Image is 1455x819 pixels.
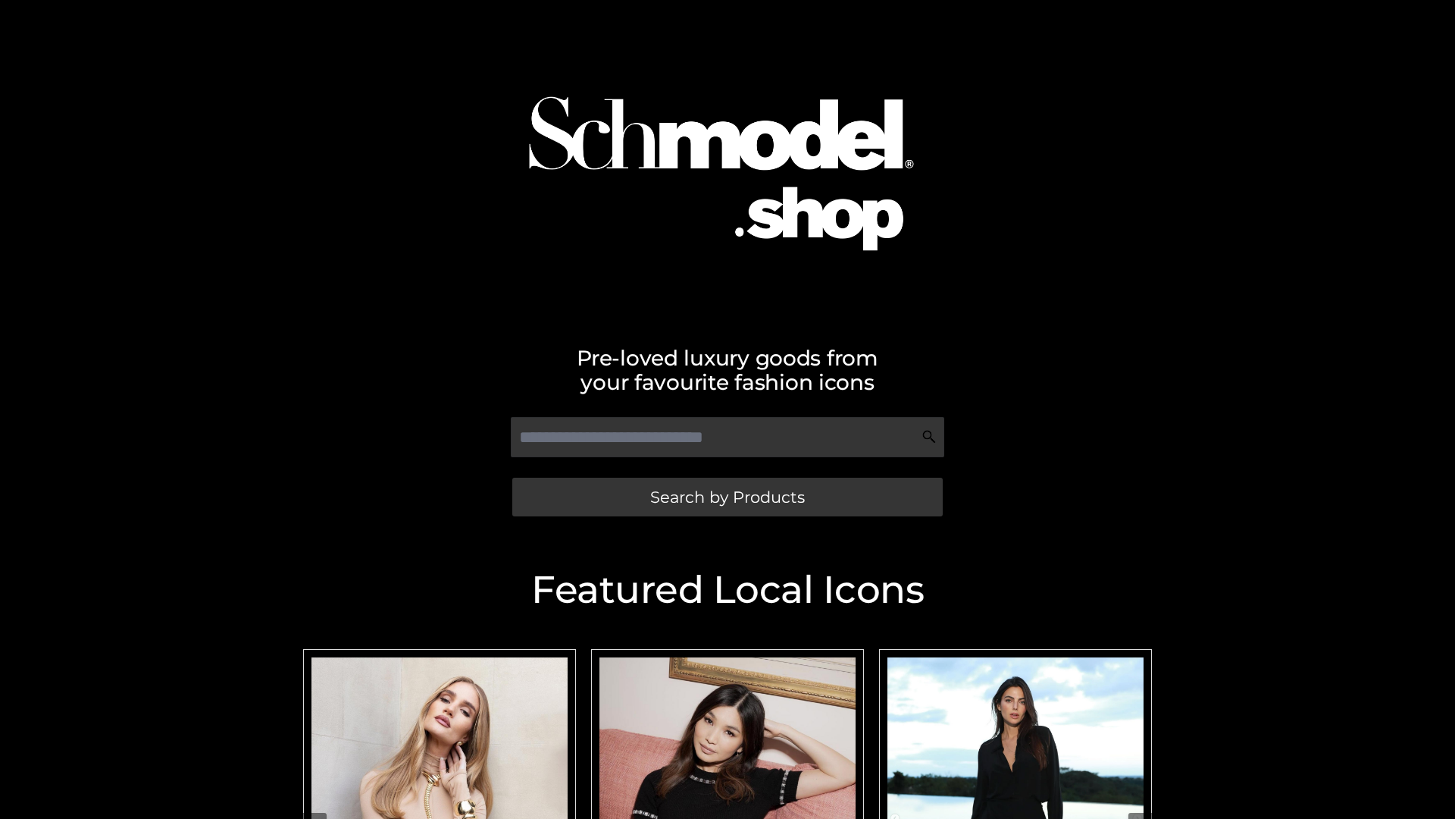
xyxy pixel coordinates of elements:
span: Search by Products [650,489,805,505]
h2: Pre-loved luxury goods from your favourite fashion icons [296,346,1159,394]
h2: Featured Local Icons​ [296,571,1159,609]
img: Search Icon [921,429,937,444]
a: Search by Products [512,478,943,516]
